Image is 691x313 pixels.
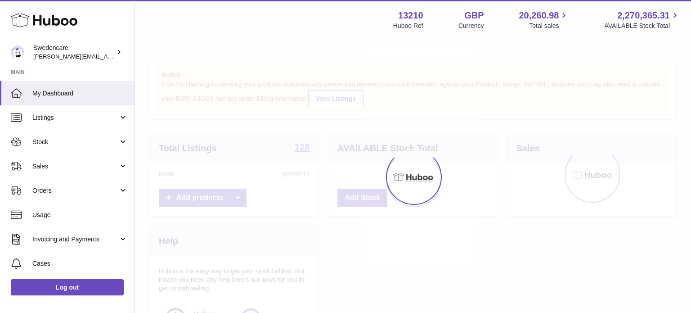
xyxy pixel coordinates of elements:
span: 20,260.98 [519,9,559,22]
span: Cases [32,259,128,268]
a: 20,260.98 Total sales [519,9,569,30]
strong: 13210 [398,9,423,22]
span: My Dashboard [32,89,128,98]
span: Stock [32,138,118,146]
img: rebecca.fall@swedencare.co.uk [11,45,24,59]
span: Listings [32,113,118,122]
span: 2,270,365.31 [617,9,670,22]
span: [PERSON_NAME][EMAIL_ADDRESS][DOMAIN_NAME] [33,53,180,60]
span: Total sales [529,22,569,30]
div: Currency [458,22,484,30]
div: Swedencare [33,44,114,61]
span: AVAILABLE Stock Total [604,22,680,30]
span: Sales [32,162,118,171]
div: Huboo Ref [393,22,423,30]
a: 2,270,365.31 AVAILABLE Stock Total [604,9,680,30]
a: Log out [11,279,124,295]
strong: GBP [464,9,484,22]
span: Usage [32,211,128,219]
span: Orders [32,186,118,195]
span: Invoicing and Payments [32,235,118,244]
